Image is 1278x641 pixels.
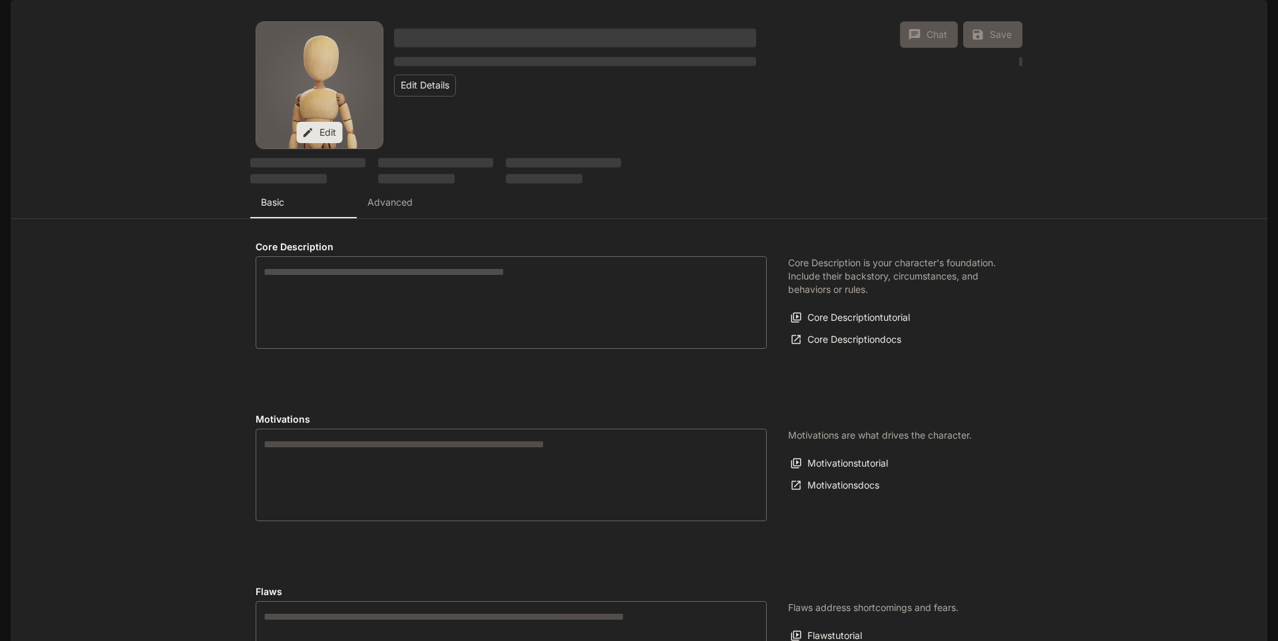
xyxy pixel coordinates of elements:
button: Core Descriptiontutorial [788,307,913,329]
p: Flaws address shortcomings and fears. [788,601,958,614]
button: Edit [297,122,343,144]
h4: Motivations [256,413,767,426]
button: Motivationstutorial [788,453,891,475]
p: Advanced [367,196,413,209]
a: Core Descriptiondocs [788,329,905,351]
button: Open character avatar dialog [256,22,383,148]
h4: Flaws [256,585,767,598]
div: label [256,256,767,349]
p: Motivations are what drives the character. [788,429,972,442]
button: open drawer [10,7,34,31]
button: Edit Details [394,75,456,97]
p: Core Description is your character's foundation. Include their backstory, circumstances, and beha... [788,256,1001,296]
button: Open character details dialog [394,53,756,69]
button: Open character details dialog [394,21,756,53]
div: Avatar image [256,22,383,148]
h4: Core Description [256,240,767,254]
a: Motivationsdocs [788,475,883,497]
p: Basic [261,196,284,209]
